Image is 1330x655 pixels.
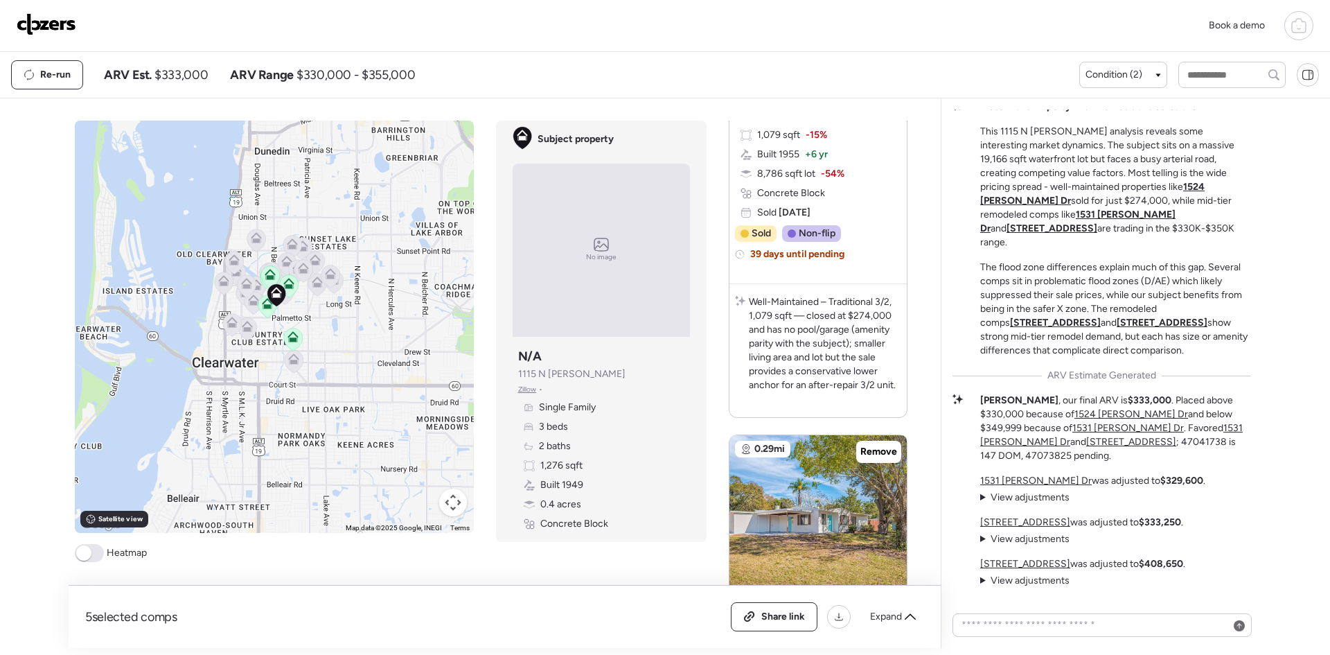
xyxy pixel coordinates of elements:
span: 39 days until pending [750,247,844,261]
strong: $329,600 [1160,475,1203,487]
a: Terms (opens in new tab) [450,524,470,532]
span: No image [586,252,617,263]
span: Concrete Block [757,186,825,200]
a: [STREET_ADDRESS] [1010,317,1101,329]
a: 1531 [PERSON_NAME] Dr [980,475,1092,487]
span: Built 1955 [757,148,799,161]
span: ARV Estimate Generated [1047,369,1156,383]
p: was adjusted to . [980,557,1185,571]
span: View adjustments [991,575,1070,586]
span: Share link [761,610,805,624]
a: 1531 [PERSON_NAME] Dr [980,209,1176,234]
span: [DATE] [777,207,810,218]
span: View adjustments [991,533,1070,545]
p: , our final ARV is . Placed above $330,000 because of and below $349,999 because of . Favored and... [980,394,1250,463]
summary: View adjustments [980,532,1070,546]
span: 0.4 acres [540,498,581,512]
span: Sold [752,227,771,241]
span: Condition (2) [1085,68,1142,82]
p: This 1115 N [PERSON_NAME] analysis reveals some interesting market dynamics. The subject sits on ... [980,125,1250,250]
p: was adjusted to . [980,474,1205,488]
span: Map data ©2025 Google, INEGI [346,524,442,532]
a: 1524 [PERSON_NAME] Dr [1074,408,1188,420]
span: Heatmap [107,546,147,560]
span: ARV Est. [104,67,152,83]
img: Google [78,515,124,533]
strong: $333,000 [1128,394,1171,406]
span: ARV Range [230,67,294,83]
h3: N/A [518,348,542,365]
span: 1115 N [PERSON_NAME] [518,367,626,381]
span: + 6 yr [805,148,828,161]
span: Sold [757,206,810,220]
span: -15% [806,128,827,142]
p: The flood zone differences explain much of this gap. Several comps sit in problematic flood zones... [980,261,1250,358]
summary: View adjustments [980,574,1070,588]
span: Satellite view [98,514,143,525]
span: 2 baths [539,439,571,453]
p: was adjusted to . [980,516,1183,530]
span: Subject property [538,132,614,146]
a: Open this area in Google Maps (opens a new window) [78,515,124,533]
span: 5 selected comps [85,609,177,625]
span: Built 1949 [540,478,583,492]
a: [STREET_ADDRESS] [1007,222,1097,234]
strong: [PERSON_NAME] [980,394,1058,406]
a: 1531 [PERSON_NAME] Dr [1072,422,1184,434]
img: Logo [17,13,76,35]
span: Remove [860,445,897,459]
span: Single Family [539,401,596,414]
strong: $333,250 [1139,516,1181,528]
span: Re-run [40,68,71,82]
span: Zillow [518,384,537,395]
strong: $408,650 [1139,558,1183,570]
a: [STREET_ADDRESS] [1086,436,1176,448]
span: Expand [870,610,902,624]
span: 1,276 sqft [540,459,583,473]
span: 8,786 sqft lot [757,167,815,181]
span: -54% [821,167,844,181]
span: 3 beds [539,420,568,434]
summary: View adjustments [980,491,1070,505]
span: $330,000 - $355,000 [296,67,415,83]
p: Well-Maintained – Traditional 3/2, 1,079 sqft — closed at $274,000 and has no pool/garage (amenit... [749,295,901,392]
span: View adjustments [991,491,1070,503]
span: $333,000 [154,67,208,83]
span: • [539,384,542,395]
a: [STREET_ADDRESS] [980,516,1070,528]
button: Map camera controls [439,489,467,516]
a: [STREET_ADDRESS] [1117,317,1207,329]
span: Non-flip [799,227,835,241]
span: 0.29mi [754,442,785,456]
a: [STREET_ADDRESS] [980,558,1070,570]
span: Book a demo [1209,19,1265,31]
span: Concrete Block [540,517,608,531]
span: 1,079 sqft [757,128,800,142]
